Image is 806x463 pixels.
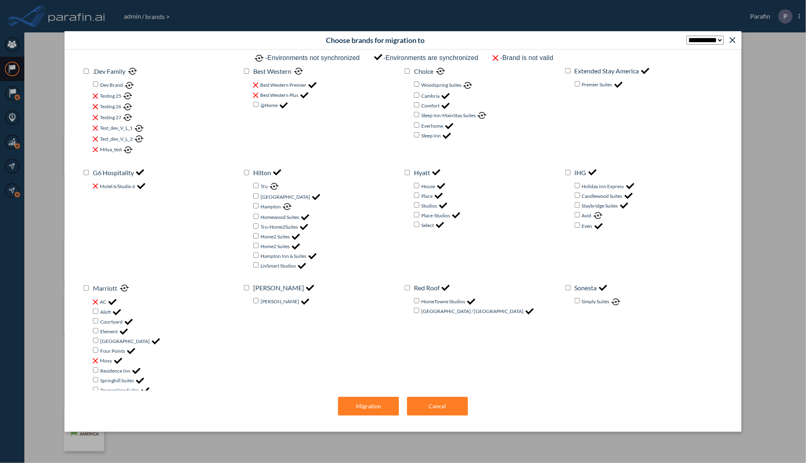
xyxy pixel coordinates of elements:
img: checkMark-42faf6fa.png [136,377,144,385]
img: checkMark-42faf6fa.png [308,252,317,260]
label: .Dev Family [93,66,125,76]
img: checkMark-42faf6fa.png [445,122,453,130]
label: Comfort [421,102,440,109]
label: Candlewood Suites [582,193,623,200]
img: checkMark-42faf6fa.png [300,91,308,99]
label: Testing 27 [100,114,121,121]
label: IHG [575,168,586,178]
img: checkMark-42faf6fa.png [108,298,116,306]
img: closeCross-9ee6e1c1.png [477,110,487,120]
label: Everhome [421,122,443,130]
img: closeCross-9ee6e1c1.png [463,80,473,90]
label: Avid [582,212,592,219]
label: Woodspring Suites [421,81,461,89]
img: checkMark-42faf6fa.png [136,168,144,176]
img: checkMark-42faf6fa.png [436,221,444,229]
img: closeCross-9ee6e1c1.png [611,297,621,307]
img: checkMark-42faf6fa.png [641,67,649,75]
img: closeCross-9ee6e1c1.png [293,66,304,76]
img: checkMark-42faf6fa.png [439,201,447,210]
label: Home2 Suites [261,243,290,250]
label: Testing 25 [100,92,121,100]
label: Homewood Suites [261,214,299,221]
label: Hampton Inn & Suites [261,253,306,260]
label: Motel 6/Studio 6 [100,183,135,190]
label: Hilton [253,168,271,178]
label: [PERSON_NAME] [261,298,299,305]
img: closeCross-9ee6e1c1.png [124,80,134,90]
img: checkMark-42faf6fa.png [306,284,314,292]
img: closeCross-9ee6e1c1.png [282,201,292,212]
img: checkMark-42faf6fa.png [141,386,149,394]
img: checkMark-42faf6fa.png [467,298,475,306]
img: closeCross-9ee6e1c1.png [119,283,129,293]
label: Aloft [100,309,111,316]
label: Best Western [253,66,291,76]
img: closeCross-9ee6e1c1.png [123,102,133,112]
img: checkMark-42faf6fa.png [300,223,308,231]
img: checkMark-42faf6fa.png [120,328,128,336]
img: checkMark-42faf6fa.png [437,182,445,190]
img: checkMark-42faf6fa.png [152,337,160,345]
img: checkMark-42faf6fa.png [292,233,300,241]
img: checkMark-42faf6fa.png [595,222,603,230]
img: checkMark-42faf6fa.png [442,92,450,100]
label: [GEOGRAPHIC_DATA] / [GEOGRAPHIC_DATA] [421,308,524,315]
label: Holiday Inn Express [582,183,624,190]
label: Hampton [261,203,281,210]
label: Sleep Inn [421,132,441,139]
button: Cancel [407,397,468,416]
label: Best Western Plus [260,92,298,99]
img: checkMark-42faf6fa.png [442,102,450,110]
label: Moxy [100,357,112,364]
label: Sleep Inn-MainStay Suites [421,112,476,119]
img: checkMark-42faf6fa.png [298,262,306,270]
label: HomeTowne Studios [421,298,465,305]
img: checkMark-42faf6fa.png [273,168,281,176]
img: checkMark-42faf6fa.png [626,182,634,190]
img: checkMark-42faf6fa.png [588,168,597,176]
label: Choice [414,66,433,76]
label: Home2 Suites [261,233,290,240]
label: House [421,183,435,190]
label: Mitya_test [100,146,122,153]
label: Hyatt [414,168,430,178]
label: Extended Stay America [575,66,639,76]
img: checkMark-42faf6fa.png [113,308,121,316]
img: closeCross-9ee6e1c1.png [127,66,138,76]
label: Place-Studios [421,212,450,219]
img: checkMark-42faf6fa.png [625,192,633,200]
label: Element [100,328,118,335]
p: - Environments are synchronized [384,53,478,63]
img: checkMark-42faf6fa.png [301,213,309,221]
label: Test_dev_V_L_1 [100,124,133,132]
img: checkMark-42faf6fa.png [127,347,135,355]
img: closeCross-9ee6e1c1.png [593,210,603,221]
img: checkMark-42faf6fa.png [312,193,320,201]
label: Dev Brand [100,81,123,89]
label: Test_dev_V_L_2 [100,135,133,143]
img: checkMark-42faf6fa.png [308,81,317,89]
img: closeCross-9ee6e1c1.png [123,112,133,122]
p: - Environments not synchronized [265,53,360,63]
label: Four Points [100,347,125,355]
img: closeCross-9ee6e1c1.png [134,134,144,144]
label: Cambria [421,92,440,100]
img: checkMark-42faf6fa.png [526,307,534,315]
label: [PERSON_NAME] [253,283,304,293]
img: closeCross-9ee6e1c1.png [123,145,133,155]
label: Select [421,222,434,229]
label: Studios [421,202,437,210]
label: Marriott [93,283,117,293]
label: Simply Suites [582,298,610,305]
label: Courtyard [100,318,123,326]
img: checkMark-42faf6fa.png [280,101,288,109]
label: Testing 26 [100,103,121,110]
img: checkMark-42faf6fa.png [620,201,628,210]
img: checkMark-42faf6fa.png [125,318,133,326]
label: Residence Inn [100,367,130,375]
label: Even [582,223,593,230]
img: closeCross-9ee6e1c1.png [269,181,279,191]
img: closeCross-9ee6e1c1.png [254,53,264,63]
img: closeCross-9ee6e1c1.png [123,91,133,101]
